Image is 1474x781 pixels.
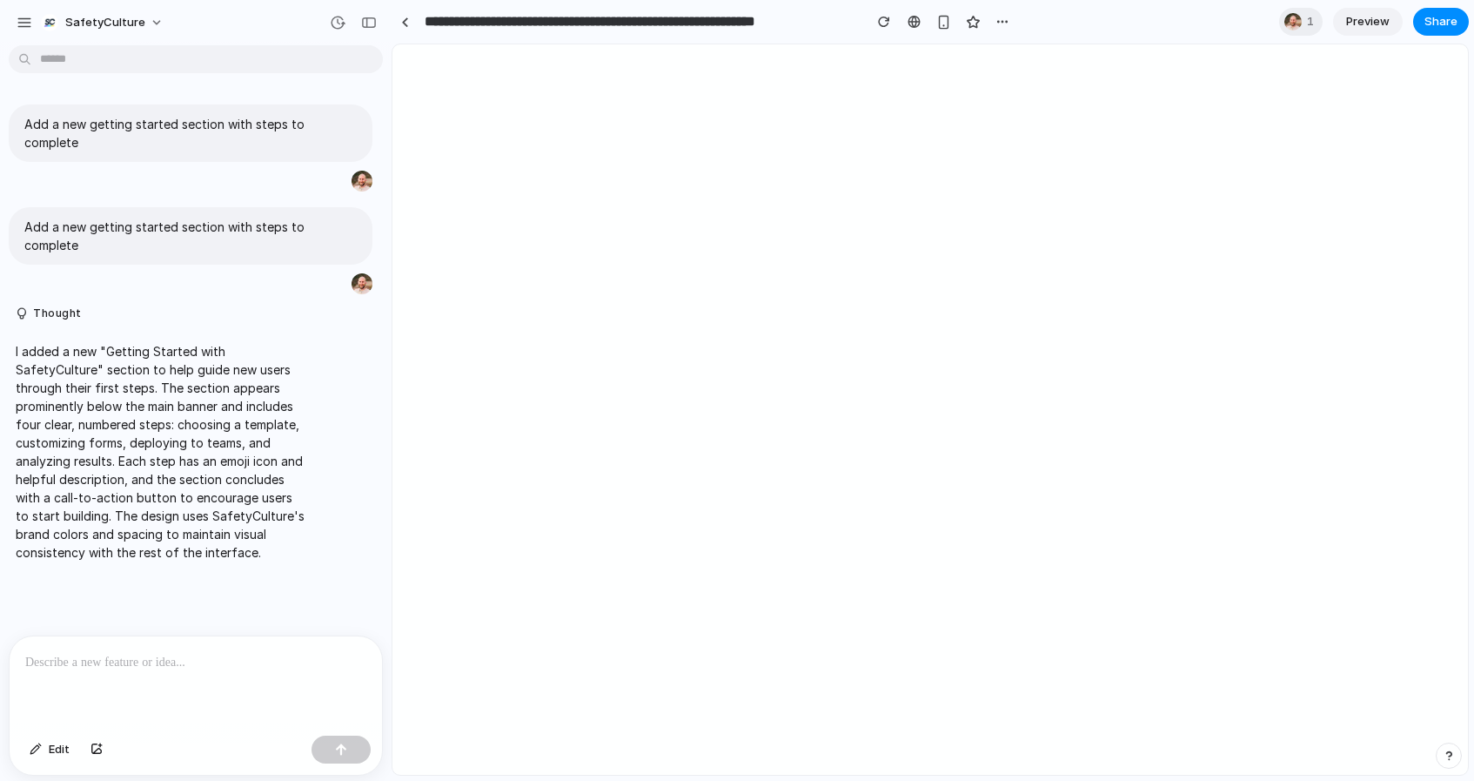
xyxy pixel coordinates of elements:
[21,736,78,764] button: Edit
[34,9,172,37] button: SafetyCulture
[1346,13,1390,30] span: Preview
[16,342,306,562] p: I added a new "Getting Started with SafetyCulture" section to help guide new users through their ...
[49,741,70,758] span: Edit
[1333,8,1403,36] a: Preview
[1279,8,1323,36] div: 1
[65,14,145,31] span: SafetyCulture
[24,218,357,254] p: Add a new getting started section with steps to complete
[1307,13,1319,30] span: 1
[1413,8,1469,36] button: Share
[24,115,357,151] p: Add a new getting started section with steps to complete
[1424,13,1457,30] span: Share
